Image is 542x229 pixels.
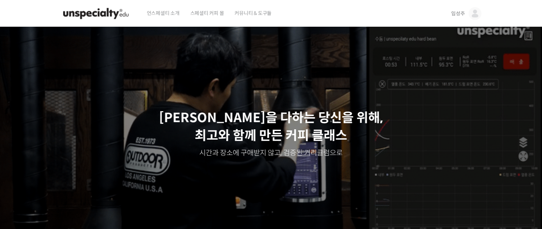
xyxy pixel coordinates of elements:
[7,148,535,158] p: 시간과 장소에 구애받지 않고, 검증된 커리큘럼으로
[451,10,465,17] span: 임성주
[7,109,535,145] p: [PERSON_NAME]을 다하는 당신을 위해, 최고와 함께 만든 커피 클래스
